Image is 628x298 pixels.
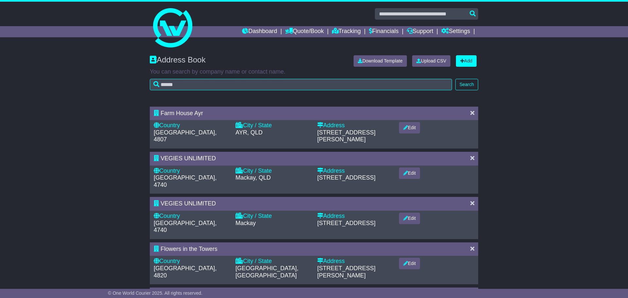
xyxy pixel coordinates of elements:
[235,258,311,265] div: City / State
[154,122,229,129] div: Country
[317,122,392,129] div: Address
[399,213,420,224] button: Edit
[317,258,392,265] div: Address
[154,174,217,188] span: [GEOGRAPHIC_DATA], 4740
[161,110,203,116] span: Farm House Ayr
[399,258,420,269] button: Edit
[161,155,216,162] span: VEGIES UNLIMITED
[317,174,375,181] span: [STREET_ADDRESS]
[154,220,217,234] span: [GEOGRAPHIC_DATA], 4740
[161,200,216,207] span: VEGIES UNLIMITED
[317,167,392,175] div: Address
[235,220,256,226] span: Mackay
[242,26,277,37] a: Dashboard
[332,26,361,37] a: Tracking
[154,265,217,279] span: [GEOGRAPHIC_DATA], 4820
[354,55,407,67] a: Download Template
[108,290,202,296] span: © One World Courier 2025. All rights reserved.
[317,129,375,143] span: [STREET_ADDRESS][PERSON_NAME]
[317,220,375,226] span: [STREET_ADDRESS]
[441,26,470,37] a: Settings
[235,265,298,279] span: [GEOGRAPHIC_DATA], [GEOGRAPHIC_DATA]
[317,265,375,279] span: [STREET_ADDRESS][PERSON_NAME]
[235,174,271,181] span: Mackay, QLD
[154,258,229,265] div: Country
[235,129,263,136] span: AYR, QLD
[317,213,392,220] div: Address
[235,167,311,175] div: City / State
[235,122,311,129] div: City / State
[456,55,477,67] a: Add
[150,68,478,76] p: You can search by company name or contact name.
[154,129,217,143] span: [GEOGRAPHIC_DATA], 4807
[161,246,218,252] span: Flowers in the Towers
[455,79,478,90] button: Search
[147,55,349,67] div: Address Book
[369,26,399,37] a: Financials
[154,167,229,175] div: Country
[154,213,229,220] div: Country
[285,26,324,37] a: Quote/Book
[399,122,420,133] button: Edit
[412,55,450,67] a: Upload CSV
[235,213,311,220] div: City / State
[399,167,420,179] button: Edit
[407,26,433,37] a: Support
